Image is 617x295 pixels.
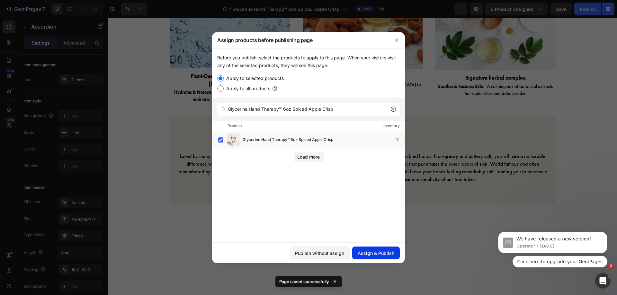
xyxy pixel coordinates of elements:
strong: Soothes & Restores Skin [330,65,375,72]
label: Apply to selected products [224,74,284,82]
div: /> [212,49,405,243]
button: Load more [294,152,324,162]
div: 191 [394,137,405,143]
span: 2 [608,264,613,269]
img: product-img [227,134,240,146]
div: Product [228,123,242,129]
iframe: Intercom live chat [595,273,611,289]
h2: Sweet Almond Oil [194,54,314,63]
strong: Nourishing & Vitamin-Rich [196,64,245,70]
div: Assign & Publish [358,250,394,256]
p: Page saved successfully [279,278,329,285]
div: Load more [297,153,320,160]
div: Inventory [382,123,400,129]
p: Loved by many, Glycerine Hand Therapy™ deeply moisturizes and restores even the most dry, cracked... [69,134,440,165]
iframe: To enrich screen reader interactions, please activate Accessibility in Grammarly extension settings [488,211,617,278]
h2: Signature herbal complex [327,55,447,64]
input: Search products [217,103,400,116]
p: – A calming mix of botanical extracts that replenishes and balances skin. [328,65,446,79]
h2: Plant-Derived 100% Food-Grade [MEDICAL_DATA] [62,54,182,70]
div: Publish without assign [295,250,344,256]
button: Assign & Publish [352,247,400,259]
p: – Packed with [MEDICAL_DATA] to deeply moisturize and promote healthy skin. [195,63,314,78]
strong: What It Is [234,112,275,124]
div: Assign products before publishing page [212,32,388,48]
span: Glycerine Hand Therapy™ 6oz Spiced Apple Crisp [243,136,333,143]
label: Apply to all products [224,85,270,92]
div: Before you publish, select the products to apply to this page. When your visitors visit any of th... [217,54,400,69]
strong: Hydrates & Protects Skin [66,71,112,77]
button: Publish without assign [290,247,350,259]
p: – A natural humectant that locks in moisture, keeping skin soft and smooth. [62,71,181,85]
